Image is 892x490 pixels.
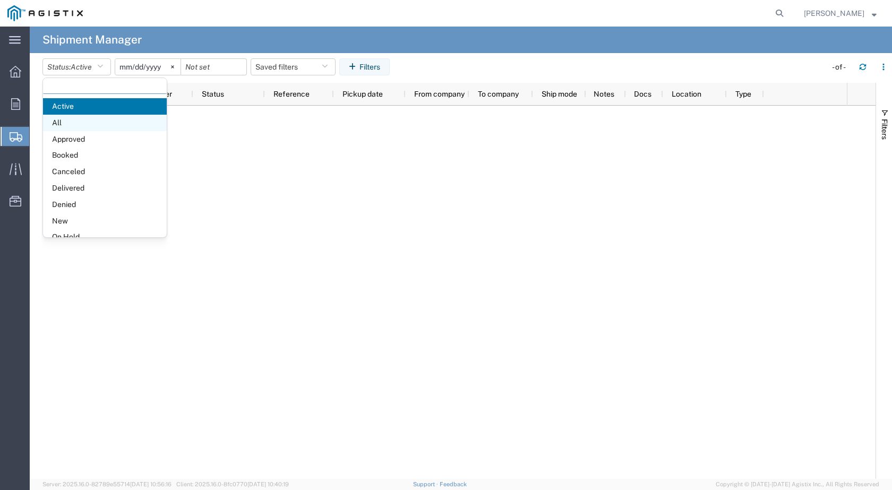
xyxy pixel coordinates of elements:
span: Status [202,90,224,98]
span: On Hold [43,229,167,245]
span: Active [71,63,92,71]
span: Denied [43,196,167,213]
span: Copyright © [DATE]-[DATE] Agistix Inc., All Rights Reserved [716,480,879,489]
button: Status:Active [42,58,111,75]
span: Server: 2025.16.0-82789e55714 [42,481,171,487]
span: Location [672,90,701,98]
span: Delivered [43,180,167,196]
span: [DATE] 10:56:16 [130,481,171,487]
input: Not set [115,59,181,75]
span: Reference [273,90,310,98]
span: All [43,115,167,131]
a: Support [413,481,440,487]
span: Alberto Quezada [804,7,864,19]
span: Docs [634,90,651,98]
span: Booked [43,147,167,164]
span: New [43,213,167,229]
span: Canceled [43,164,167,180]
img: logo [7,5,83,21]
span: Approved [43,131,167,148]
a: Feedback [440,481,467,487]
span: Active [43,98,167,115]
span: Notes [594,90,614,98]
button: Saved filters [251,58,336,75]
span: To company [478,90,519,98]
span: Pickup date [342,90,383,98]
span: Ship mode [542,90,577,98]
input: Not set [181,59,246,75]
span: [DATE] 10:40:19 [247,481,289,487]
button: Filters [339,58,390,75]
span: From company [414,90,465,98]
span: Type [735,90,751,98]
h4: Shipment Manager [42,27,142,53]
span: Filters [880,119,889,140]
div: - of - [832,62,851,73]
button: [PERSON_NAME] [803,7,877,20]
span: Client: 2025.16.0-8fc0770 [176,481,289,487]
